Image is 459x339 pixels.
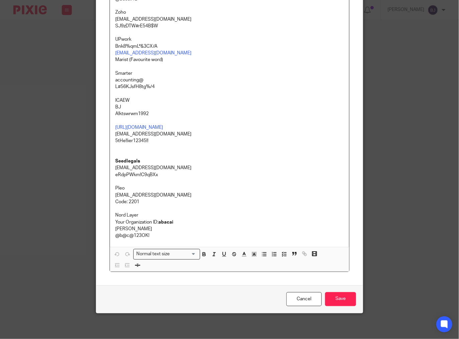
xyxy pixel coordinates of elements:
[115,110,344,117] p: A!ktswrwm1992
[115,97,344,104] p: ICAEW
[172,251,196,258] input: Search for option
[115,164,344,171] p: [EMAIL_ADDRESS][DOMAIN_NAME]
[115,159,140,163] strong: Seedlegals
[115,212,344,219] p: Nord Layer
[135,251,171,258] span: Normal text size
[115,16,344,23] p: [EMAIL_ADDRESS][DOMAIN_NAME]
[115,226,344,232] p: [PERSON_NAME]
[115,56,344,63] p: Marist (Favourite word)
[115,219,344,226] p: Your Organization ID:
[115,131,344,137] p: [EMAIL_ADDRESS][DOMAIN_NAME]
[115,83,344,90] p: L#56KJsfH8tg%/4
[325,292,356,307] input: Save
[286,292,322,307] a: Cancel
[115,137,344,144] p: 5tHe!!ier12345!!
[115,51,191,55] a: [EMAIL_ADDRESS][DOMAIN_NAME]
[115,77,344,83] p: accounting@
[115,36,344,43] p: UPwork
[158,220,173,225] strong: abacai
[115,9,344,16] p: Zoho
[115,192,344,199] p: [EMAIL_ADDRESS][DOMAIN_NAME]
[115,125,163,130] a: [URL][DOMAIN_NAME]
[115,43,344,50] p: Bnk8%qmL*&3CX/A
[115,185,344,192] p: Pleo
[115,172,344,178] p: eRdpPWkm!C9qBXx
[115,70,344,77] p: Smarter
[133,249,200,259] div: Search for option
[115,199,344,212] p: Code: 2201
[115,104,344,110] p: BJ
[115,23,344,29] p: SJ9zDTW#rE54B$W
[115,232,344,239] p: @b@c@123OK!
